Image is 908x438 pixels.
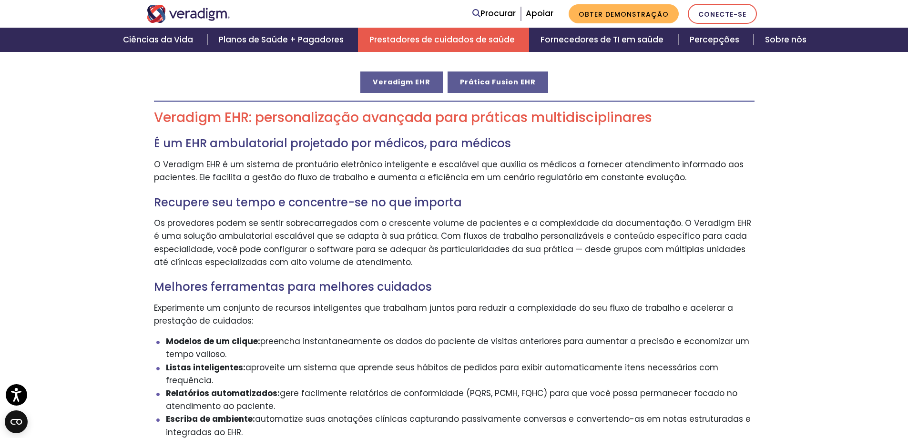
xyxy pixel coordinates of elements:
font: O Veradigm EHR é um sistema de prontuário eletrônico inteligente e escalável que auxilia os médic... [154,159,744,183]
font: Planos de Saúde + Pagadores [219,34,344,45]
font: Recupere seu tempo e concentre-se no que importa [154,194,462,210]
font: Obter demonstração [579,10,669,19]
font: Escriba de ambiente: [166,413,255,425]
font: Prática Fusion EHR [460,77,536,87]
a: Conecte-se [688,4,757,24]
font: Ciências da Vida [123,34,193,45]
font: É um EHR ambulatorial projetado por médicos, para médicos [154,135,511,151]
font: Sobre nós [765,34,806,45]
font: Prestadores de cuidados de saúde [369,34,515,45]
font: Os provedores podem se sentir sobrecarregados com o crescente volume de pacientes e a complexidad... [154,217,751,268]
a: Prestadores de cuidados de saúde [358,28,529,52]
a: Apoiar [526,8,553,19]
font: Modelos de um clique: [166,336,260,347]
font: Experimente um conjunto de recursos inteligentes que trabalham juntos para reduzir a complexidade... [154,302,733,326]
font: Veradigm EHR [373,77,430,87]
a: Percepções [678,28,754,52]
font: Melhores ferramentas para melhores cuidados [154,279,432,295]
a: Obter demonstração [569,4,679,23]
font: Procurar [480,8,516,19]
font: automatize suas anotações clínicas capturando passivamente conversas e convertendo-as em notas es... [166,413,751,438]
font: Veradigm EHR: personalização avançada para práticas multidisciplinares [154,108,652,127]
button: Abra o widget CMP [5,410,28,433]
font: Relatórios automatizados: [166,387,280,399]
a: Ciências da Vida [112,28,207,52]
font: Conecte-se [698,10,746,19]
font: gere facilmente relatórios de conformidade (PQRS, PCMH, FQHC) para que você possa permanecer foca... [166,387,737,412]
a: Planos de Saúde + Pagadores [207,28,358,52]
font: preencha instantaneamente os dados do paciente de visitas anteriores para aumentar a precisão e e... [166,336,749,360]
img: Logotipo da Veradigm [147,5,230,23]
a: Fornecedores de TI em saúde [529,28,678,52]
font: Listas inteligentes: [166,362,245,373]
a: Sobre nós [754,28,818,52]
font: Percepções [690,34,739,45]
font: Fornecedores de TI em saúde [541,34,663,45]
font: aproveite um sistema que aprende seus hábitos de pedidos para exibir automaticamente itens necess... [166,362,718,386]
